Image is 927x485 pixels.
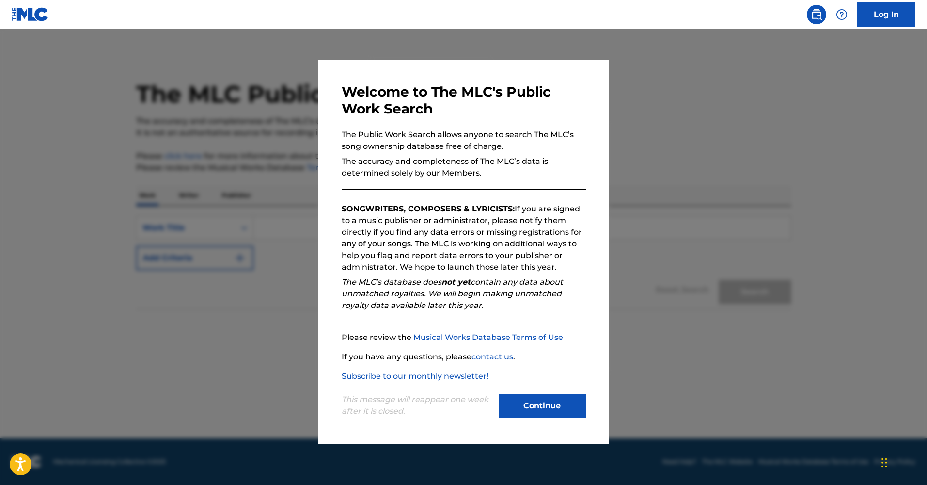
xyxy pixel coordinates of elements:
p: If you have any questions, please . [342,351,586,363]
p: This message will reappear one week after it is closed. [342,394,493,417]
p: The accuracy and completeness of The MLC’s data is determined solely by our Members. [342,156,586,179]
img: MLC Logo [12,7,49,21]
a: Subscribe to our monthly newsletter! [342,372,488,381]
div: Drag [881,448,887,477]
h3: Welcome to The MLC's Public Work Search [342,83,586,117]
img: search [811,9,822,20]
strong: not yet [441,277,471,287]
a: Musical Works Database Terms of Use [413,333,563,342]
a: Log In [857,2,915,27]
strong: SONGWRITERS, COMPOSERS & LYRICISTS: [342,204,515,213]
p: If you are signed to a music publisher or administrator, please notify them directly if you find ... [342,203,586,273]
iframe: Chat Widget [879,438,927,485]
em: The MLC’s database does contain any data about unmatched royalties. We will begin making unmatche... [342,277,563,310]
button: Continue [499,394,586,418]
a: Public Search [807,5,826,24]
div: Help [832,5,851,24]
p: Please review the [342,332,586,343]
a: contact us [471,352,513,361]
img: help [836,9,848,20]
p: The Public Work Search allows anyone to search The MLC’s song ownership database free of charge. [342,129,586,152]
